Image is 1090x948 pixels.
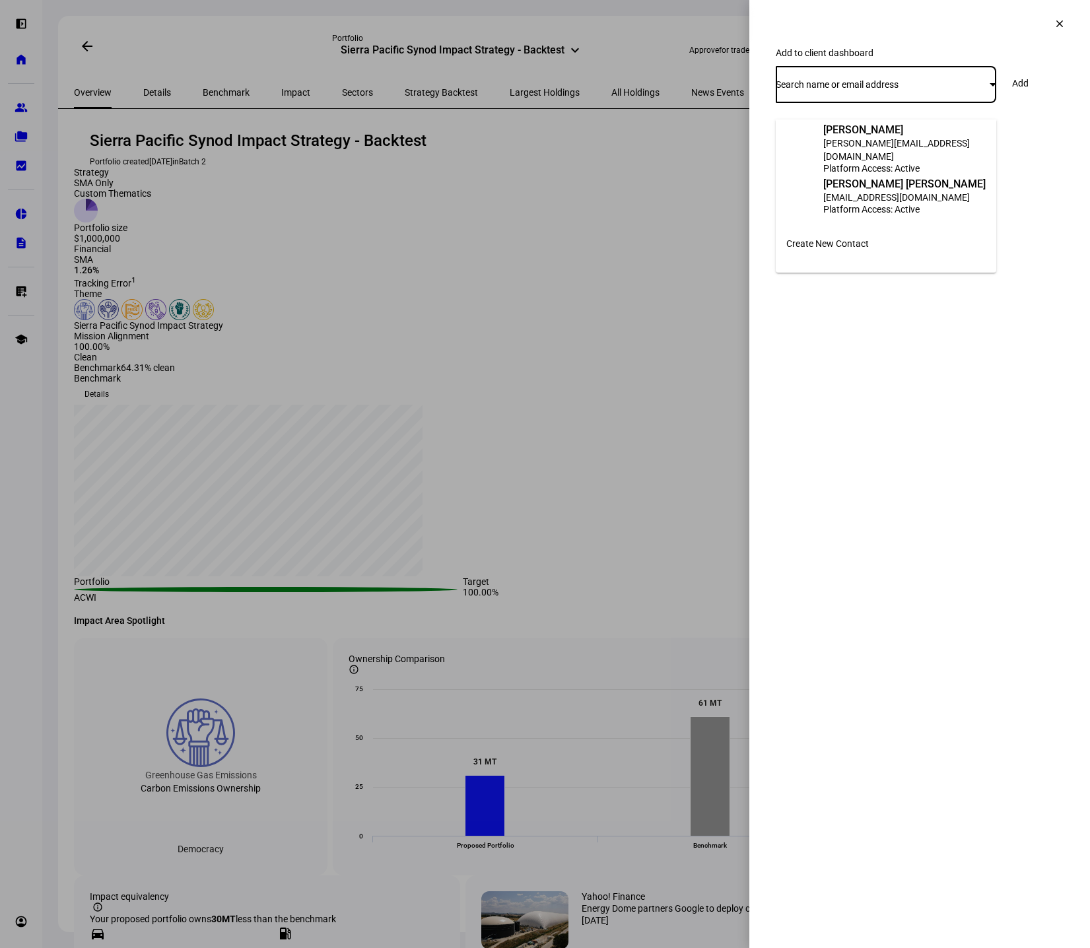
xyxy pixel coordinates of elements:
[786,238,869,249] span: Create New Contact
[823,137,986,163] div: [PERSON_NAME][EMAIL_ADDRESS][DOMAIN_NAME]
[823,191,986,204] div: [EMAIL_ADDRESS][DOMAIN_NAME]
[823,163,986,174] div: Platform Access: Active
[823,178,986,191] div: [PERSON_NAME] [PERSON_NAME]
[823,123,986,137] div: [PERSON_NAME]
[823,204,986,215] div: Platform Access: Active
[786,123,813,150] div: ST
[786,178,813,204] div: EG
